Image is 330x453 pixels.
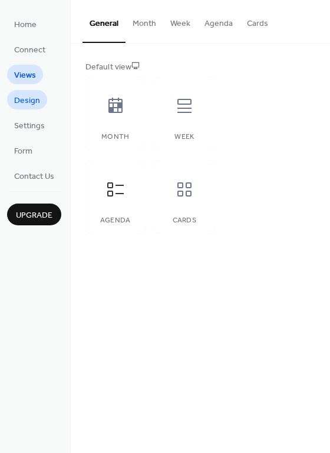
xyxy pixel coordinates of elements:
[7,141,39,160] a: Form
[16,209,52,222] span: Upgrade
[14,171,54,183] span: Contact Us
[166,133,202,141] div: Week
[7,166,61,185] a: Contact Us
[7,65,43,84] a: Views
[7,204,61,225] button: Upgrade
[97,216,133,225] div: Agenda
[7,90,47,109] a: Design
[14,69,36,82] span: Views
[85,61,313,74] div: Default view
[14,44,45,56] span: Connect
[166,216,202,225] div: Cards
[7,39,52,59] a: Connect
[7,115,52,135] a: Settings
[14,19,37,31] span: Home
[7,14,44,34] a: Home
[14,145,32,158] span: Form
[14,120,45,132] span: Settings
[97,133,133,141] div: Month
[14,95,40,107] span: Design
